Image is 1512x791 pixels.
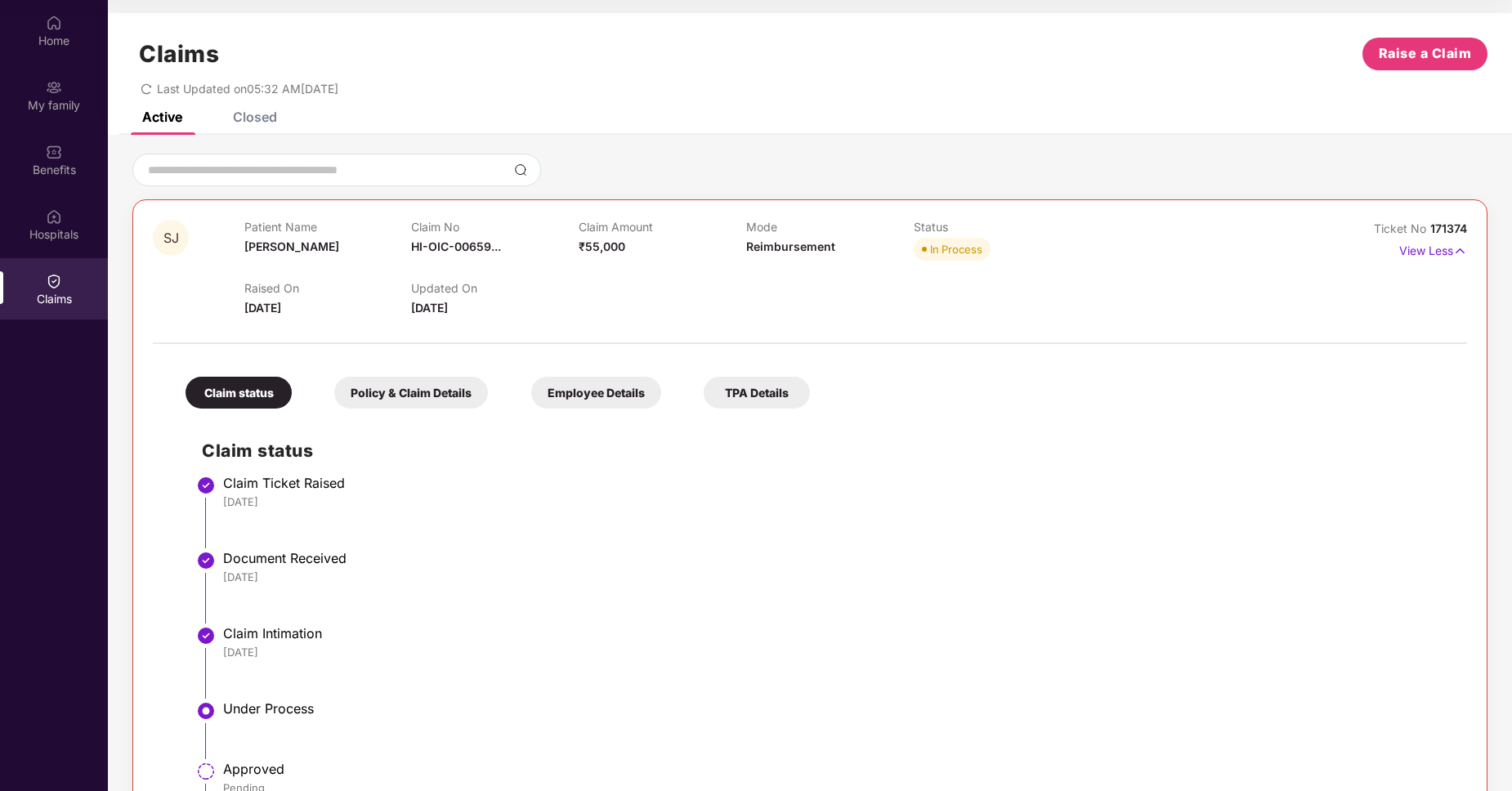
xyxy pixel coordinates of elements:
div: Claim status [186,377,292,409]
img: svg+xml;base64,PHN2ZyB3aWR0aD0iMjAiIGhlaWdodD0iMjAiIHZpZXdCb3g9IjAgMCAyMCAyMCIgZmlsbD0ibm9uZSIgeG... [46,79,62,96]
div: [DATE] [223,494,1451,509]
div: Employee Details [531,377,661,409]
img: svg+xml;base64,PHN2ZyBpZD0iQ2xhaW0iIHhtbG5zPSJodHRwOi8vd3d3LnczLm9yZy8yMDAwL3N2ZyIgd2lkdGg9IjIwIi... [46,273,62,289]
p: Patient Name [244,220,412,234]
h1: Claims [139,40,219,68]
img: svg+xml;base64,PHN2ZyBpZD0iU3RlcC1BY3RpdmUtMzJ4MzIiIHhtbG5zPSJodHRwOi8vd3d3LnczLm9yZy8yMDAwL3N2Zy... [196,701,216,721]
span: SJ [163,231,179,245]
span: 171374 [1430,221,1467,235]
div: Active [142,109,182,125]
p: Claim No [411,220,579,234]
span: [DATE] [244,301,281,315]
div: Under Process [223,700,1451,717]
span: [PERSON_NAME] [244,239,339,253]
img: svg+xml;base64,PHN2ZyB4bWxucz0iaHR0cDovL3d3dy53My5vcmcvMjAwMC9zdmciIHdpZHRoPSIxNyIgaGVpZ2h0PSIxNy... [1453,242,1467,260]
div: [DATE] [223,645,1451,659]
span: redo [141,82,152,96]
img: svg+xml;base64,PHN2ZyBpZD0iU3RlcC1QZW5kaW5nLTMyeDMyIiB4bWxucz0iaHR0cDovL3d3dy53My5vcmcvMjAwMC9zdm... [196,762,216,781]
button: Raise a Claim [1362,38,1487,70]
span: HI-OIC-00659... [411,239,501,253]
img: svg+xml;base64,PHN2ZyBpZD0iSG9zcGl0YWxzIiB4bWxucz0iaHR0cDovL3d3dy53My5vcmcvMjAwMC9zdmciIHdpZHRoPS... [46,208,62,225]
div: Claim Ticket Raised [223,475,1451,491]
p: Mode [746,220,914,234]
div: [DATE] [223,570,1451,584]
div: Closed [233,109,277,125]
p: Raised On [244,281,412,295]
p: View Less [1399,238,1467,260]
p: Updated On [411,281,579,295]
img: svg+xml;base64,PHN2ZyBpZD0iSG9tZSIgeG1sbnM9Imh0dHA6Ly93d3cudzMub3JnLzIwMDAvc3ZnIiB3aWR0aD0iMjAiIG... [46,15,62,31]
div: Document Received [223,550,1451,566]
div: TPA Details [704,377,810,409]
img: svg+xml;base64,PHN2ZyBpZD0iU3RlcC1Eb25lLTMyeDMyIiB4bWxucz0iaHR0cDovL3d3dy53My5vcmcvMjAwMC9zdmciIH... [196,551,216,570]
h2: Claim status [202,437,1451,464]
span: ₹55,000 [579,239,625,253]
div: Claim Intimation [223,625,1451,641]
span: Reimbursement [746,239,835,253]
div: Policy & Claim Details [334,377,488,409]
img: svg+xml;base64,PHN2ZyBpZD0iU3RlcC1Eb25lLTMyeDMyIiB4bWxucz0iaHR0cDovL3d3dy53My5vcmcvMjAwMC9zdmciIH... [196,626,216,646]
span: Last Updated on 05:32 AM[DATE] [157,82,338,96]
img: svg+xml;base64,PHN2ZyBpZD0iQmVuZWZpdHMiIHhtbG5zPSJodHRwOi8vd3d3LnczLm9yZy8yMDAwL3N2ZyIgd2lkdGg9Ij... [46,144,62,160]
div: In Process [930,241,982,257]
img: svg+xml;base64,PHN2ZyBpZD0iU2VhcmNoLTMyeDMyIiB4bWxucz0iaHR0cDovL3d3dy53My5vcmcvMjAwMC9zdmciIHdpZH... [514,163,527,177]
span: [DATE] [411,301,448,315]
span: Ticket No [1374,221,1430,235]
p: Status [914,220,1081,234]
img: svg+xml;base64,PHN2ZyBpZD0iU3RlcC1Eb25lLTMyeDMyIiB4bWxucz0iaHR0cDovL3d3dy53My5vcmcvMjAwMC9zdmciIH... [196,476,216,495]
p: Claim Amount [579,220,746,234]
div: Approved [223,761,1451,777]
span: Raise a Claim [1379,43,1472,64]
